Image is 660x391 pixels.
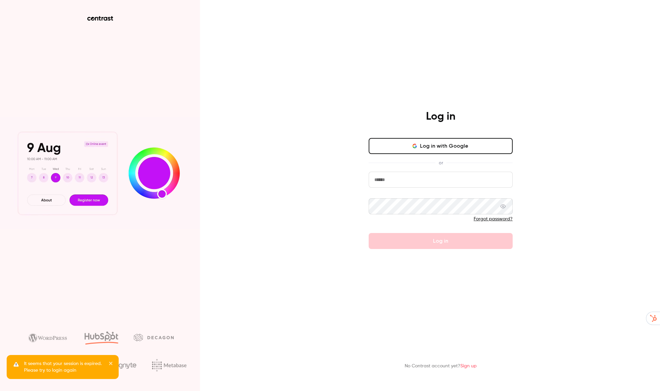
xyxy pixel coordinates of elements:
[134,334,174,341] img: decagon
[426,110,455,123] h4: Log in
[369,138,513,154] button: Log in with Google
[460,364,477,368] a: Sign up
[405,363,477,370] p: No Contrast account yet?
[474,217,513,221] a: Forgot password?
[24,360,104,374] p: It seems that your session is expired. Please try to login again
[435,159,446,166] span: or
[109,360,113,368] button: close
